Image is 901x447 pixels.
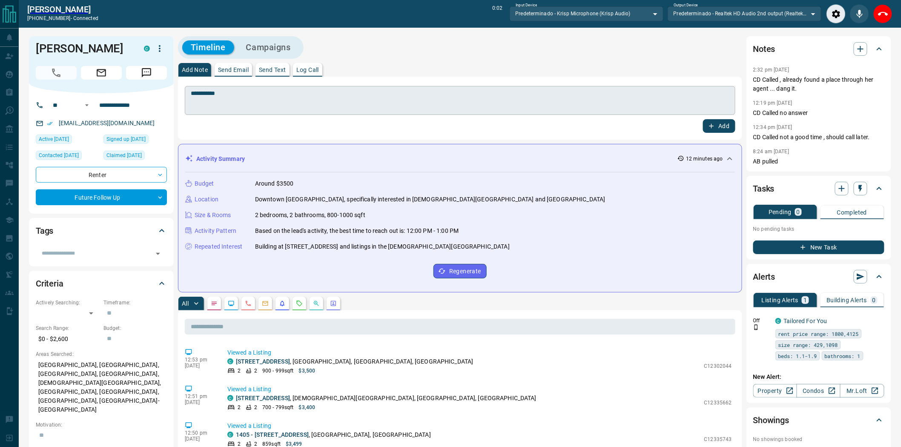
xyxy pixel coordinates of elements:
span: bathrooms: 1 [825,352,861,360]
h2: Alerts [753,270,775,284]
a: Tailored For You [784,318,827,324]
button: Add [703,119,735,133]
svg: Agent Actions [330,300,337,307]
p: C12335743 [704,436,732,443]
p: , [GEOGRAPHIC_DATA], [GEOGRAPHIC_DATA], [GEOGRAPHIC_DATA] [236,357,473,366]
p: AB pulled [753,157,884,166]
svg: Listing Alerts [279,300,286,307]
p: [GEOGRAPHIC_DATA], [GEOGRAPHIC_DATA], [GEOGRAPHIC_DATA], [GEOGRAPHIC_DATA], [DEMOGRAPHIC_DATA][GE... [36,358,167,417]
p: 2 bedrooms, 2 bathrooms, 800-1000 sqft [255,211,365,220]
a: [EMAIL_ADDRESS][DOMAIN_NAME] [59,120,155,126]
div: Sun Aug 10 2025 [36,135,99,146]
svg: Emails [262,300,269,307]
div: Audio Settings [826,4,846,23]
label: Input Device [516,3,537,8]
p: 12:34 pm [DATE] [753,124,792,130]
p: 12:53 pm [185,357,215,363]
h2: Notes [753,42,775,56]
p: $0 - $2,600 [36,332,99,346]
div: Criteria [36,273,167,294]
span: Signed up [DATE] [106,135,146,143]
button: Timeline [182,40,234,54]
p: 2 [238,367,241,375]
span: Active [DATE] [39,135,69,143]
div: Future Follow Up [36,189,167,205]
p: Areas Searched: [36,350,167,358]
div: Predeterminado - Realtek HD Audio 2nd output (Realtek(R) Audio) [668,6,821,21]
button: New Task [753,241,884,254]
p: Search Range: [36,324,99,332]
div: condos.ca [227,432,233,438]
p: Add Note [182,67,208,73]
span: connected [73,15,98,21]
div: Showings [753,410,884,430]
div: Alerts [753,266,884,287]
button: Regenerate [433,264,487,278]
p: Size & Rooms [195,211,231,220]
h2: Showings [753,413,789,427]
p: Budget [195,179,214,188]
div: Sat Mar 08 2025 [103,151,167,163]
p: 0 [797,209,800,215]
button: Open [152,248,164,260]
div: Notes [753,39,884,59]
p: , [DEMOGRAPHIC_DATA][GEOGRAPHIC_DATA], [GEOGRAPHIC_DATA], [GEOGRAPHIC_DATA] [236,394,537,403]
p: Off [753,317,770,324]
a: [PERSON_NAME] [27,4,98,14]
p: 8:24 am [DATE] [753,149,789,155]
p: No pending tasks [753,223,884,235]
p: 2 [254,404,257,411]
span: size range: 429,1098 [778,341,838,349]
a: Condos [797,384,841,398]
p: 0:02 [492,4,502,23]
p: 12:50 pm [185,430,215,436]
label: Output Device [674,3,698,8]
div: Mute [850,4,869,23]
div: Activity Summary12 minutes ago [185,151,735,167]
p: $3,500 [299,367,316,375]
p: Repeated Interest [195,242,242,251]
div: condos.ca [775,318,781,324]
h2: Tasks [753,182,775,195]
p: 2:32 pm [DATE] [753,67,789,73]
p: Log Call [296,67,319,73]
p: [PHONE_NUMBER] - [27,14,98,22]
p: Activity Pattern [195,226,236,235]
div: Predeterminado - Krisp Microphone (Krisp Audio) [510,6,663,21]
p: Viewed a Listing [227,348,732,357]
svg: Requests [296,300,303,307]
p: CD Called , already found a place through her agent ... dang it. [753,75,884,93]
p: [DATE] [185,363,215,369]
p: 2 [238,404,241,411]
div: Tags [36,221,167,241]
h2: Criteria [36,277,63,290]
p: 700 - 799 sqft [262,404,293,411]
p: Completed [837,209,867,215]
svg: Push Notification Only [753,324,759,330]
p: New Alert: [753,372,884,381]
p: 2 [254,367,257,375]
p: 12:19 pm [DATE] [753,100,792,106]
div: Renter [36,167,167,183]
p: Around $3500 [255,179,294,188]
p: Viewed a Listing [227,385,732,394]
p: , [GEOGRAPHIC_DATA], [GEOGRAPHIC_DATA] [236,430,431,439]
span: Message [126,66,167,80]
a: Property [753,384,797,398]
p: [DATE] [185,399,215,405]
div: Tue Mar 18 2025 [36,151,99,163]
svg: Lead Browsing Activity [228,300,235,307]
span: Claimed [DATE] [106,151,142,160]
p: Downtown [GEOGRAPHIC_DATA], specifically interested in [DEMOGRAPHIC_DATA][GEOGRAPHIC_DATA] and [G... [255,195,605,204]
div: condos.ca [227,395,233,401]
a: [STREET_ADDRESS] [236,395,290,401]
div: End Call [873,4,892,23]
p: CD Called no answer [753,109,884,117]
h1: [PERSON_NAME] [36,42,131,55]
span: rent price range: 1800,4125 [778,330,859,338]
p: All [182,301,189,307]
svg: Calls [245,300,252,307]
svg: Opportunities [313,300,320,307]
h2: Tags [36,224,53,238]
